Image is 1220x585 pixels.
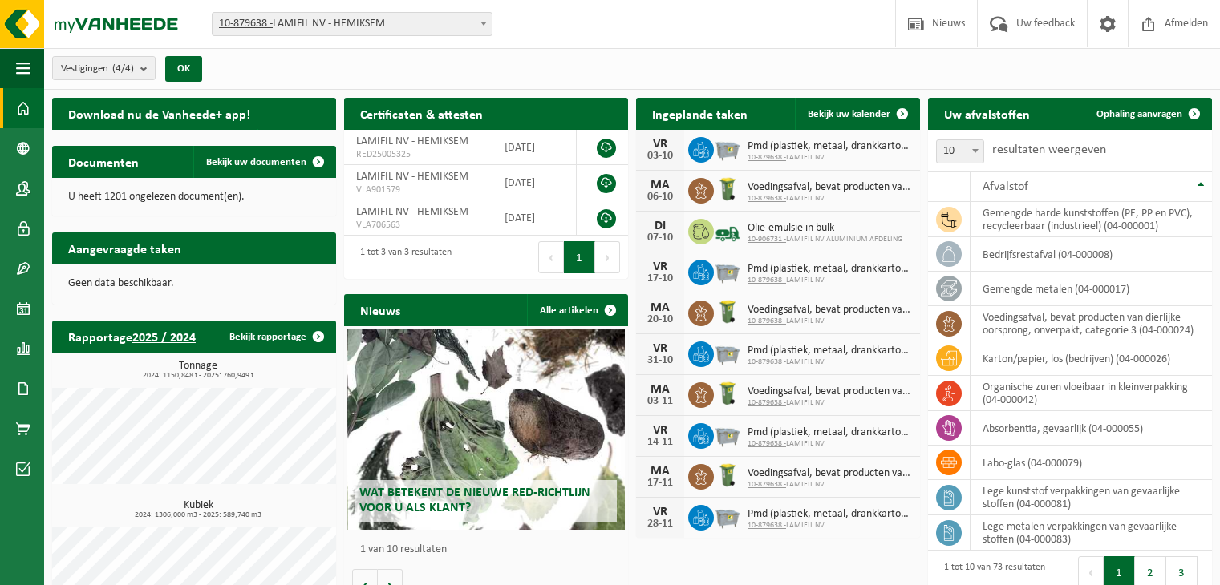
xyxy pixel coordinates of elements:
[644,383,676,396] div: MA
[68,192,320,203] p: U heeft 1201 ongelezen document(en).
[748,181,912,194] span: Voedingsafval, bevat producten van dierlijke oorsprong, onverpakt, categorie 3
[808,109,890,119] span: Bekijk uw kalender
[644,192,676,203] div: 06-10
[52,232,197,264] h2: Aangevraagde taken
[644,260,676,273] div: VR
[936,139,984,163] span: 10
[748,439,912,449] span: LAMIFIL NV
[564,241,595,273] button: 1
[644,179,676,192] div: MA
[644,138,676,151] div: VR
[971,515,1212,551] td: lege metalen verpakkingen van gevaarlijke stoffen (04-000083)
[748,194,786,203] tcxspan: Call 10-879638 - via 3CX
[356,219,480,232] span: VLA706563
[112,63,134,74] count: (4/4)
[644,424,676,437] div: VR
[644,232,676,244] div: 07-10
[52,56,156,80] button: Vestigingen(4/4)
[52,98,266,129] h2: Download nu de Vanheede+ app!
[360,544,620,555] p: 1 van 10 resultaten
[356,184,480,196] span: VLA901579
[52,321,212,352] h2: Rapportage
[971,237,1212,272] td: bedrijfsrestafval (04-000008)
[714,135,741,162] img: WB-2500-GAL-GY-01
[748,153,786,162] tcxspan: Call 10-879638 - via 3CX
[8,550,268,585] iframe: chat widget
[748,276,912,285] span: LAMIFIL NV
[748,304,912,317] span: Voedingsafval, bevat producten van dierlijke oorsprong, onverpakt, categorie 3
[52,146,155,177] h2: Documenten
[359,486,590,514] span: Wat betekent de nieuwe RED-richtlijn voor u als klant?
[748,235,786,244] tcxspan: Call 10-906731 - via 3CX
[748,508,912,521] span: Pmd (plastiek, metaal, drankkartons) (bedrijven)
[748,317,786,325] tcxspan: Call 10-879638 - via 3CX
[644,151,676,162] div: 03-10
[165,56,202,82] button: OK
[748,467,912,480] span: Voedingsafval, bevat producten van dierlijke oorsprong, onverpakt, categorie 3
[983,180,1028,193] span: Afvalstof
[748,263,912,276] span: Pmd (plastiek, metaal, drankkartons) (bedrijven)
[644,342,676,355] div: VR
[644,314,676,325] div: 20-10
[748,398,786,407] tcxspan: Call 10-879638 - via 3CX
[644,518,676,530] div: 28-11
[971,306,1212,341] td: voedingsafval, bevat producten van dierlijke oorsprong, onverpakt, categorie 3 (04-000024)
[795,98,918,130] a: Bekijk uw kalender
[748,235,902,244] span: LAMIFIL NV ALUMINIUM AFDELING
[748,140,912,153] span: Pmd (plastiek, metaal, drankkartons) (bedrijven)
[68,278,320,289] p: Geen data beschikbaar.
[212,12,492,36] span: 10-879638 - LAMIFIL NV - HEMIKSEM
[748,276,786,284] tcxspan: Call 10-879638 - via 3CX
[971,376,1212,411] td: organische zuren vloeibaar in kleinverpakking (04-000042)
[538,241,564,273] button: Previous
[714,339,741,366] img: WB-2500-GAL-GY-01
[527,294,626,326] a: Alle artikelen
[714,502,741,530] img: WB-2500-GAL-GY-01
[714,298,741,325] img: WB-0140-HPE-GN-50
[748,521,912,531] span: LAMIFIL NV
[347,329,626,530] a: Wat betekent de nieuwe RED-richtlijn voor u als klant?
[748,439,786,448] tcxspan: Call 10-879638 - via 3CX
[206,157,306,167] span: Bekijk uw documenten
[344,98,499,129] h2: Certificaten & attesten
[748,480,786,489] tcxspan: Call 10-879638 - via 3CX
[492,130,577,165] td: [DATE]
[937,140,983,163] span: 10
[132,332,196,345] tcxspan: Call 2025 / 2024 via 3CX
[971,480,1212,515] td: lege kunststof verpakkingen van gevaarlijke stoffen (04-000081)
[748,357,786,366] tcxspan: Call 10-879638 - via 3CX
[714,175,741,203] img: WB-0140-HPE-GN-50
[748,194,912,204] span: LAMIFIL NV
[60,500,336,519] h3: Kubiek
[644,301,676,314] div: MA
[748,426,912,439] span: Pmd (plastiek, metaal, drankkartons) (bedrijven)
[971,446,1212,480] td: labo-glas (04-000079)
[352,240,452,275] div: 1 tot 3 van 3 resultaten
[213,13,492,35] span: 10-879638 - LAMIFIL NV - HEMIKSEM
[928,98,1046,129] h2: Uw afvalstoffen
[595,241,620,273] button: Next
[644,396,676,407] div: 03-11
[644,506,676,518] div: VR
[971,202,1212,237] td: gemengde harde kunststoffen (PE, PP en PVC), recycleerbaar (industrieel) (04-000001)
[344,294,416,325] h2: Nieuws
[492,200,577,236] td: [DATE]
[714,421,741,448] img: WB-2500-GAL-GY-01
[60,372,336,380] span: 2024: 1150,848 t - 2025: 760,949 t
[971,411,1212,446] td: absorbentia, gevaarlijk (04-000055)
[60,511,336,519] span: 2024: 1306,000 m3 - 2025: 589,740 m3
[219,18,273,30] tcxspan: Call 10-879638 - via 3CX
[193,146,334,178] a: Bekijk uw documenten
[644,478,676,489] div: 17-11
[748,521,786,530] tcxspan: Call 10-879638 - via 3CX
[644,220,676,232] div: DI
[748,345,912,357] span: Pmd (plastiek, metaal, drankkartons) (bedrijven)
[644,273,676,284] div: 17-10
[217,321,334,353] a: Bekijk rapportage
[714,462,741,489] img: WB-0140-HPE-GN-50
[644,437,676,448] div: 14-11
[1084,98,1210,130] a: Ophaling aanvragen
[60,361,336,380] h3: Tonnage
[971,341,1212,376] td: karton/papier, los (bedrijven) (04-000026)
[356,206,468,218] span: LAMIFIL NV - HEMIKSEM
